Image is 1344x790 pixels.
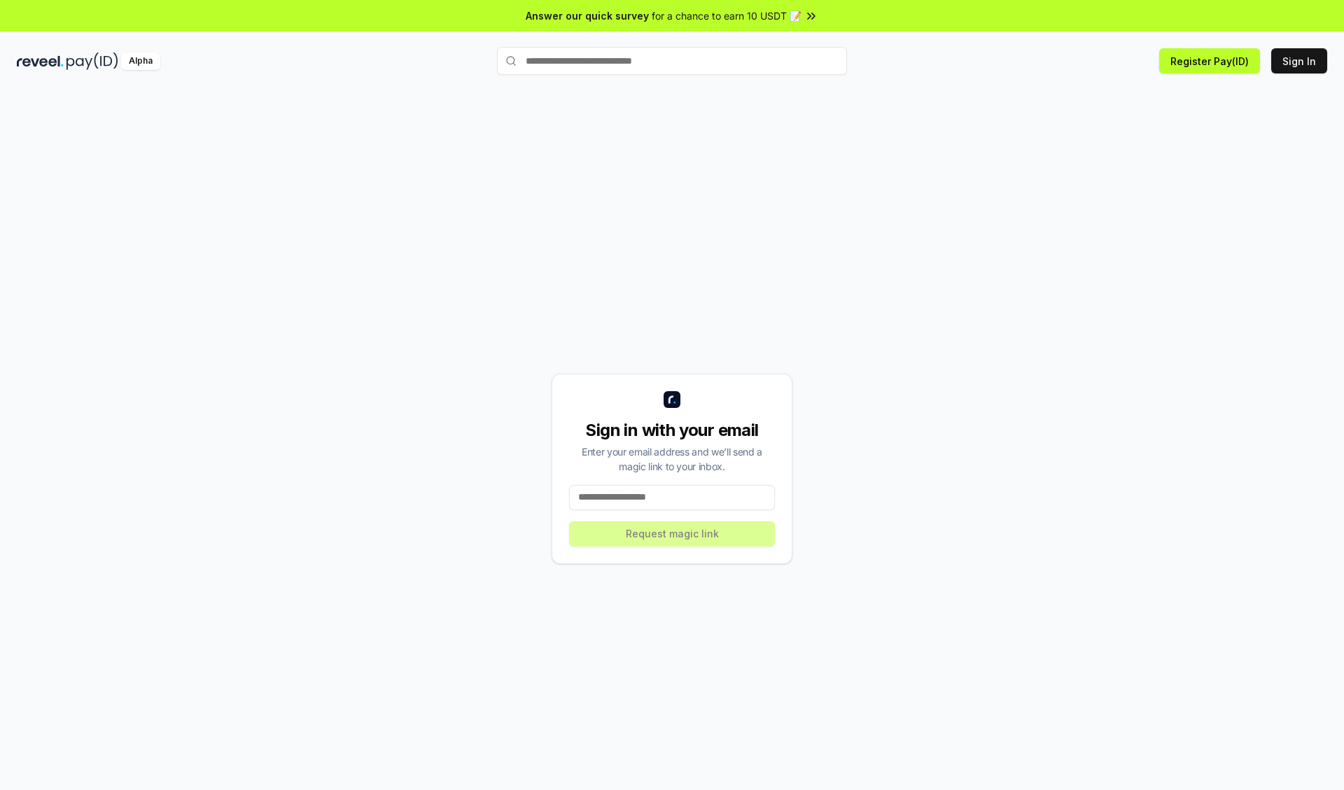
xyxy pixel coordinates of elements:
img: logo_small [664,391,680,408]
img: pay_id [66,52,118,70]
img: reveel_dark [17,52,64,70]
span: Answer our quick survey [526,8,649,23]
button: Sign In [1271,48,1327,73]
div: Enter your email address and we’ll send a magic link to your inbox. [569,444,775,474]
div: Sign in with your email [569,419,775,442]
span: for a chance to earn 10 USDT 📝 [652,8,801,23]
div: Alpha [121,52,160,70]
button: Register Pay(ID) [1159,48,1260,73]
